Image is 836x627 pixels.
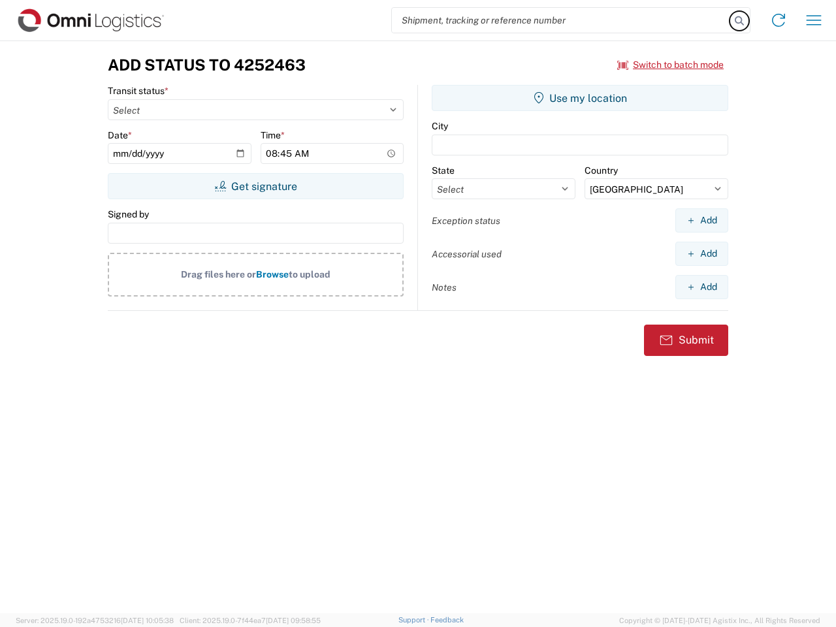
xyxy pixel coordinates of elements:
[289,269,330,280] span: to upload
[108,208,149,220] label: Signed by
[181,269,256,280] span: Drag files here or
[256,269,289,280] span: Browse
[16,617,174,624] span: Server: 2025.19.0-192a4753216
[432,120,448,132] label: City
[619,615,820,626] span: Copyright © [DATE]-[DATE] Agistix Inc., All Rights Reserved
[430,616,464,624] a: Feedback
[108,85,169,97] label: Transit status
[392,8,730,33] input: Shipment, tracking or reference number
[432,85,728,111] button: Use my location
[108,56,306,74] h3: Add Status to 4252463
[108,173,404,199] button: Get signature
[398,616,431,624] a: Support
[432,281,457,293] label: Notes
[432,165,455,176] label: State
[266,617,321,624] span: [DATE] 09:58:55
[108,129,132,141] label: Date
[180,617,321,624] span: Client: 2025.19.0-7f44ea7
[675,275,728,299] button: Add
[675,208,728,233] button: Add
[261,129,285,141] label: Time
[432,248,502,260] label: Accessorial used
[585,165,618,176] label: Country
[617,54,724,76] button: Switch to batch mode
[644,325,728,356] button: Submit
[121,617,174,624] span: [DATE] 10:05:38
[432,215,500,227] label: Exception status
[675,242,728,266] button: Add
